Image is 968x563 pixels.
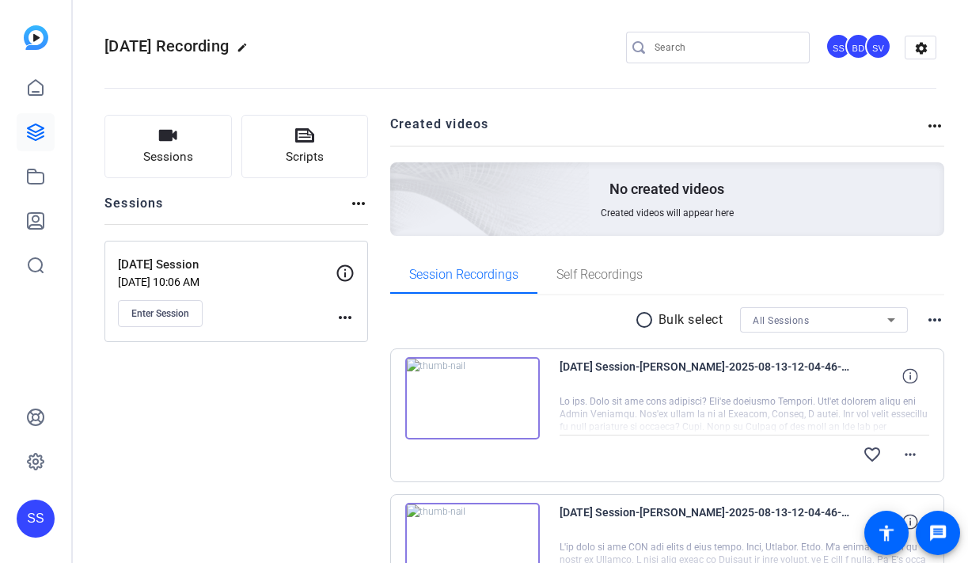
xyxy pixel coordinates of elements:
[635,310,659,329] mat-icon: radio_button_unchecked
[104,115,232,178] button: Sessions
[863,445,882,464] mat-icon: favorite_border
[826,33,852,59] div: SS
[659,310,723,329] p: Bulk select
[609,180,724,199] p: No created videos
[405,357,540,439] img: thumb-nail
[118,256,336,274] p: [DATE] Session
[17,500,55,538] div: SS
[865,33,893,61] ngx-avatar: Sergio Valdez
[104,194,164,224] h2: Sessions
[24,25,48,50] img: blue-gradient.svg
[753,315,809,326] span: All Sessions
[118,276,336,288] p: [DATE] 10:06 AM
[560,357,852,395] span: [DATE] Session-[PERSON_NAME]-2025-08-13-12-04-46-006-1
[390,115,926,146] h2: Created videos
[336,308,355,327] mat-icon: more_horiz
[601,207,734,219] span: Created videos will appear here
[845,33,873,61] ngx-avatar: Brock Dowdle
[118,300,203,327] button: Enter Session
[237,42,256,61] mat-icon: edit
[286,148,324,166] span: Scripts
[901,445,920,464] mat-icon: more_horiz
[213,6,590,349] img: Creted videos background
[241,115,369,178] button: Scripts
[655,38,797,57] input: Search
[131,307,189,320] span: Enter Session
[409,268,518,281] span: Session Recordings
[104,36,229,55] span: [DATE] Recording
[905,36,937,60] mat-icon: settings
[925,310,944,329] mat-icon: more_horiz
[143,148,193,166] span: Sessions
[349,194,368,213] mat-icon: more_horiz
[928,523,947,542] mat-icon: message
[865,33,891,59] div: SV
[925,116,944,135] mat-icon: more_horiz
[560,503,852,541] span: [DATE] Session-[PERSON_NAME]-2025-08-13-12-04-46-006-0
[556,268,643,281] span: Self Recordings
[877,523,896,542] mat-icon: accessibility
[826,33,853,61] ngx-avatar: Studio Support
[845,33,871,59] div: BD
